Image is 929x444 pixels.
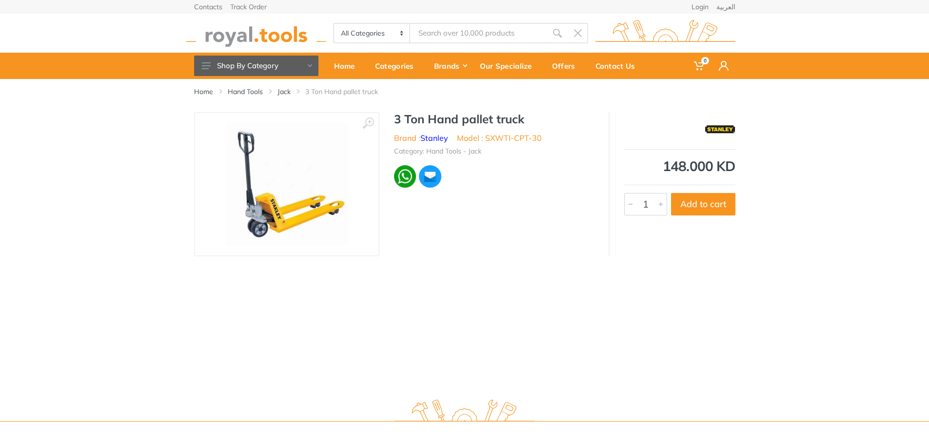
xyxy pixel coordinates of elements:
a: Login [692,3,709,10]
a: Home [327,53,368,79]
a: Contact Us [589,53,649,79]
img: Royal Tools - 3 Ton Hand pallet truck [225,123,348,246]
a: Contacts [194,3,222,10]
a: Hand Tools [228,87,263,97]
li: Model : SXWTI-CPT-30 [457,132,542,144]
li: Brand : [394,132,448,144]
a: Categories [368,53,427,79]
button: Add to cart [671,193,735,215]
a: العربية [716,3,735,10]
div: Our Specialize [473,56,545,76]
input: Site search [410,23,547,43]
a: Our Specialize [473,53,545,79]
img: wa.webp [394,165,416,188]
img: ma.webp [418,164,442,189]
div: Contact Us [589,56,649,76]
a: Offers [545,53,589,79]
select: Category [334,24,411,42]
a: Track Order [230,3,267,10]
div: Offers [545,56,589,76]
a: Stanley [420,133,448,143]
button: Shop By Category [194,56,318,76]
a: 0 [687,53,712,79]
a: Jack [277,87,291,97]
img: royal.tools Logo [395,400,534,426]
span: 0 [701,57,709,64]
h1: 3 Ton Hand pallet truck [394,112,594,126]
a: Home [194,87,213,97]
div: Brands [427,56,473,76]
img: Stanley [705,117,735,141]
div: 148.000 KD [624,159,735,173]
div: Home [327,56,368,76]
img: royal.tools Logo [186,20,326,47]
img: royal.tools Logo [595,20,735,47]
li: Category: Hand Tools - Jack [394,146,481,156]
div: Categories [368,56,427,76]
nav: breadcrumb [194,87,735,97]
li: 3 Ton Hand pallet truck [305,87,393,97]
